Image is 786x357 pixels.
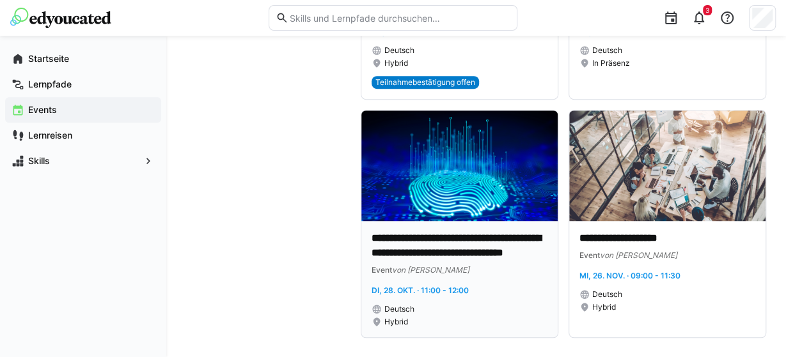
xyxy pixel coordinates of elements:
[361,110,558,221] img: image
[288,12,511,24] input: Skills und Lernpfade durchsuchen…
[372,265,392,275] span: Event
[384,45,414,56] span: Deutsch
[392,265,469,275] span: von [PERSON_NAME]
[579,271,680,280] span: Mi, 26. Nov. · 09:00 - 11:30
[592,58,630,68] span: In Präsenz
[569,110,766,221] img: image
[592,45,622,56] span: Deutsch
[705,6,709,14] span: 3
[579,250,600,260] span: Event
[375,77,475,87] span: Teilnahmebestätigung offen
[384,304,414,314] span: Deutsch
[384,317,408,327] span: Hybrid
[384,58,408,68] span: Hybrid
[600,250,677,260] span: von [PERSON_NAME]
[592,289,622,300] span: Deutsch
[372,285,469,295] span: Di, 28. Okt. · 11:00 - 12:00
[592,302,616,312] span: Hybrid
